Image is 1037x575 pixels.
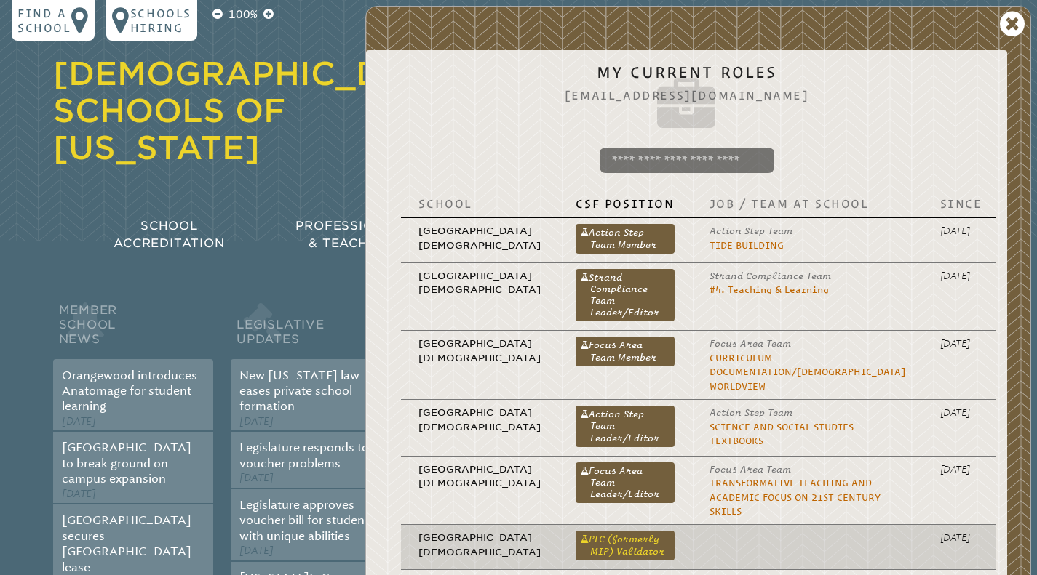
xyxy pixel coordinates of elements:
span: School Accreditation [114,219,224,250]
h2: Member School News [53,299,213,359]
a: Curriculum Documentation/[DEMOGRAPHIC_DATA] Worldview [710,353,905,392]
p: [DATE] [940,462,982,476]
span: Strand Compliance Team [710,270,831,281]
span: [DATE] [62,488,96,500]
a: [GEOGRAPHIC_DATA] to break ground on campus expansion [62,441,191,486]
a: Legislature approves voucher bill for students with unique abilities [239,498,375,543]
span: [DATE] [239,472,274,484]
a: Orangewood introduces Anatomage for student learning [62,369,197,414]
h2: Legislative Updates [231,299,391,359]
a: Focus Area Team Leader/Editor [576,462,674,504]
a: Action Step Team Leader/Editor [576,406,674,447]
a: [GEOGRAPHIC_DATA] secures [GEOGRAPHIC_DATA] lease [62,513,191,574]
p: Job / Team at School [710,196,905,211]
a: Action Step Team Member [576,224,674,253]
p: [DATE] [940,269,982,283]
p: 100% [226,6,261,23]
a: New [US_STATE] law eases private school formation [239,369,359,414]
p: CSF Position [576,196,674,211]
a: TIDE Building [710,240,784,251]
p: [DATE] [940,406,982,419]
p: [GEOGRAPHIC_DATA][DEMOGRAPHIC_DATA] [418,224,541,252]
p: [DATE] [940,337,982,350]
p: [GEOGRAPHIC_DATA][DEMOGRAPHIC_DATA] [418,406,541,434]
p: [DATE] [940,531,982,544]
p: Schools Hiring [130,6,191,35]
a: Legislature responds to voucher problems [239,441,369,470]
a: #4. Teaching & Learning [710,284,829,295]
span: Action Step Team [710,407,792,418]
span: [DATE] [62,415,96,427]
span: Focus Area Team [710,338,791,349]
span: Action Step Team [710,225,792,236]
a: Science and Social Studies Textbooks [710,422,854,446]
p: [GEOGRAPHIC_DATA][DEMOGRAPHIC_DATA] [418,337,541,365]
span: Focus Area Team [710,464,791,475]
h2: My Current Roles [389,63,984,136]
p: Since [940,196,982,211]
a: [DEMOGRAPHIC_DATA] Schools of [US_STATE] [53,55,466,166]
a: Strand Compliance Team Leader/Editor [576,269,674,322]
a: Focus Area Team Member [576,337,674,366]
p: Find a school [17,6,71,35]
p: School [418,196,541,211]
a: PLC (formerly MIP) Validator [576,531,674,560]
p: [DATE] [940,224,982,238]
span: [DATE] [239,415,274,427]
p: [GEOGRAPHIC_DATA][DEMOGRAPHIC_DATA] [418,462,541,491]
span: [DATE] [239,544,274,557]
span: Professional Development & Teacher Certification [295,219,508,250]
a: Transformative Teaching and Academic Focus on 21st Century Skills [710,478,881,517]
p: [GEOGRAPHIC_DATA][DEMOGRAPHIC_DATA] [418,531,541,559]
p: [GEOGRAPHIC_DATA][DEMOGRAPHIC_DATA] [418,269,541,297]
